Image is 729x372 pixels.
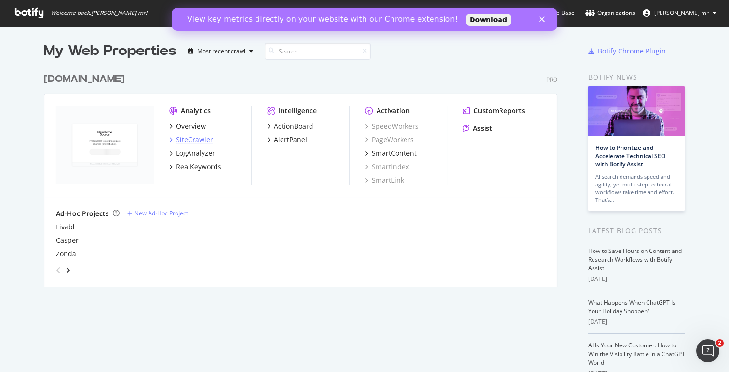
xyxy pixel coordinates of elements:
div: Organizations [585,8,635,18]
a: LogAnalyzer [169,148,215,158]
iframe: Intercom live chat [696,339,719,362]
a: ActionBoard [267,121,313,131]
span: derek mr [654,9,709,17]
div: Botify Chrome Plugin [598,46,666,56]
a: Botify Chrome Plugin [588,46,666,56]
div: [DATE] [588,318,685,326]
a: SmartIndex [365,162,409,172]
div: Assist [473,123,492,133]
a: Zonda [56,249,76,259]
img: How to Prioritize and Accelerate Technical SEO with Botify Assist [588,86,685,136]
div: angle-right [65,266,71,275]
a: Assist [463,123,492,133]
a: Livabl [56,222,75,232]
a: SmartLink [365,175,404,185]
div: Ad-Hoc Projects [56,209,109,218]
a: SiteCrawler [169,135,213,145]
a: AlertPanel [267,135,307,145]
span: 2 [716,339,724,347]
img: newhomesource.com [56,106,154,184]
a: Overview [169,121,206,131]
a: SpeedWorkers [365,121,418,131]
a: What Happens When ChatGPT Is Your Holiday Shopper? [588,298,675,315]
div: AlertPanel [274,135,307,145]
a: SmartContent [365,148,417,158]
span: Welcome back, [PERSON_NAME] mr ! [51,9,147,17]
div: RealKeywords [176,162,221,172]
div: angle-left [52,263,65,278]
div: Overview [176,121,206,131]
div: Activation [377,106,410,116]
div: CustomReports [473,106,525,116]
div: grid [44,61,565,287]
div: LogAnalyzer [176,148,215,158]
div: New Ad-Hoc Project [135,209,188,217]
a: PageWorkers [365,135,414,145]
div: SmartContent [372,148,417,158]
a: How to Prioritize and Accelerate Technical SEO with Botify Assist [595,144,665,168]
div: [DOMAIN_NAME] [44,72,125,86]
a: New Ad-Hoc Project [127,209,188,217]
div: ActionBoard [274,121,313,131]
a: How to Save Hours on Content and Research Workflows with Botify Assist [588,247,682,272]
a: Casper [56,236,79,245]
div: Botify news [588,72,685,82]
button: Most recent crawl [184,43,257,59]
a: RealKeywords [169,162,221,172]
div: Analytics [181,106,211,116]
div: Pro [546,76,557,84]
input: Search [265,43,371,60]
a: CustomReports [463,106,525,116]
div: Latest Blog Posts [588,226,685,236]
button: [PERSON_NAME] mr [635,5,724,21]
div: [DATE] [588,275,685,283]
div: SiteCrawler [176,135,213,145]
div: Close [367,9,377,14]
a: [DOMAIN_NAME] [44,72,129,86]
iframe: Intercom live chat banner [172,8,557,31]
div: AI search demands speed and agility, yet multi-step technical workflows take time and effort. Tha... [595,173,677,204]
div: My Web Properties [44,41,176,61]
div: Most recent crawl [197,48,245,54]
div: Intelligence [279,106,317,116]
a: AI Is Your New Customer: How to Win the Visibility Battle in a ChatGPT World [588,341,685,367]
